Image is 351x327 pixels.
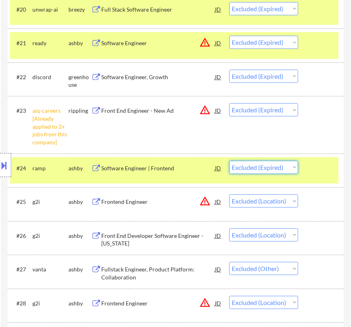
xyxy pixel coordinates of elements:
[214,194,222,209] div: JD
[214,228,222,243] div: JD
[101,198,215,206] div: Frontend Engineer
[32,39,68,47] div: ready
[32,299,68,307] div: g2i
[101,232,215,247] div: Front End Developer Software Engineer - [US_STATE]
[16,6,26,14] div: #20
[199,297,211,308] button: warning_amber
[199,37,211,48] button: warning_amber
[214,70,222,84] div: JD
[214,103,222,118] div: JD
[101,6,215,14] div: Full Stack Software Engineer
[199,195,211,207] button: warning_amber
[214,2,222,16] div: JD
[214,36,222,50] div: JD
[68,6,91,14] div: breezy
[101,299,215,307] div: Frontend Engineer
[101,39,215,47] div: Software Engineer
[101,107,215,115] div: Front End Engineer - New Ad
[16,39,26,47] div: #21
[68,39,91,47] div: ashby
[16,299,26,307] div: #28
[214,262,222,276] div: JD
[101,73,215,81] div: Software Engineer, Growth
[32,6,68,14] div: unwrap-ai
[101,164,215,172] div: Software Engineer | Frontend
[199,104,211,116] button: warning_amber
[68,299,91,307] div: ashby
[214,161,222,175] div: JD
[214,296,222,310] div: JD
[101,265,215,281] div: Fullstack Engineer, Product Platform: Collaboration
